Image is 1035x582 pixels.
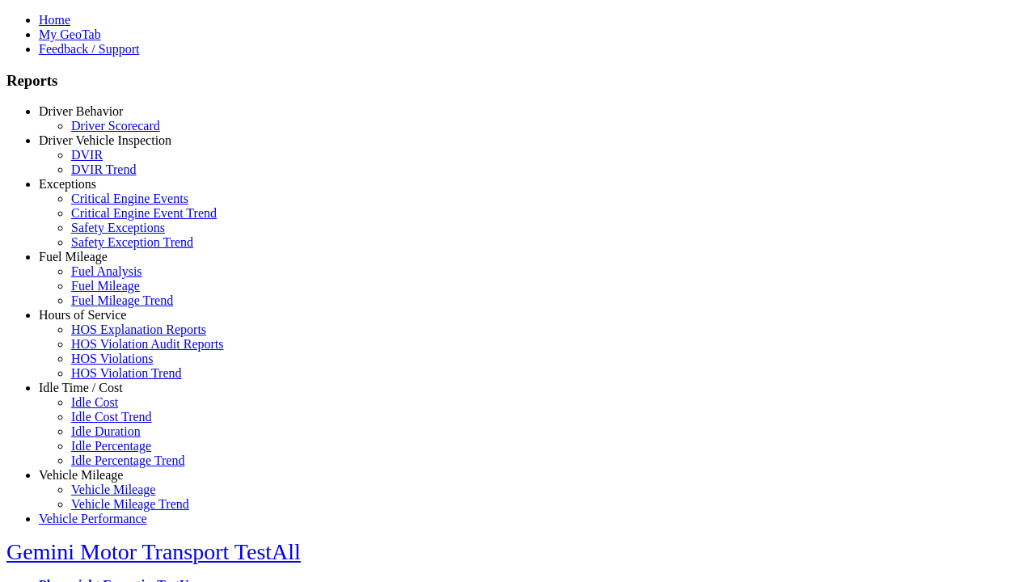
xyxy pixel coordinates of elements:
[71,352,153,365] a: HOS Violations
[71,119,160,133] a: Driver Scorecard
[71,293,173,307] a: Fuel Mileage Trend
[71,221,165,234] a: Safety Exceptions
[39,104,123,118] a: Driver Behavior
[71,148,103,162] a: DVIR
[6,72,1029,90] h3: Reports
[39,42,139,56] a: Feedback / Support
[71,162,136,176] a: DVIR Trend
[39,468,123,482] a: Vehicle Mileage
[39,13,70,27] a: Home
[71,192,188,205] a: Critical Engine Events
[71,366,182,380] a: HOS Violation Trend
[71,483,155,496] a: Vehicle Mileage
[71,410,152,424] a: Idle Cost Trend
[71,439,151,453] a: Idle Percentage
[71,235,193,249] a: Safety Exception Trend
[71,497,189,511] a: Vehicle Mileage Trend
[71,279,140,293] a: Fuel Mileage
[71,206,217,220] a: Critical Engine Event Trend
[39,27,101,41] a: My GeoTab
[71,424,141,438] a: Idle Duration
[71,395,118,409] a: Idle Cost
[39,177,96,191] a: Exceptions
[71,337,224,351] a: HOS Violation Audit Reports
[6,539,301,564] a: Gemini Motor Transport TestAll
[39,381,123,394] a: Idle Time / Cost
[39,308,126,322] a: Hours of Service
[39,512,147,525] a: Vehicle Performance
[39,133,171,147] a: Driver Vehicle Inspection
[39,250,108,264] a: Fuel Mileage
[71,264,142,278] a: Fuel Analysis
[71,323,206,336] a: HOS Explanation Reports
[71,453,184,467] a: Idle Percentage Trend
